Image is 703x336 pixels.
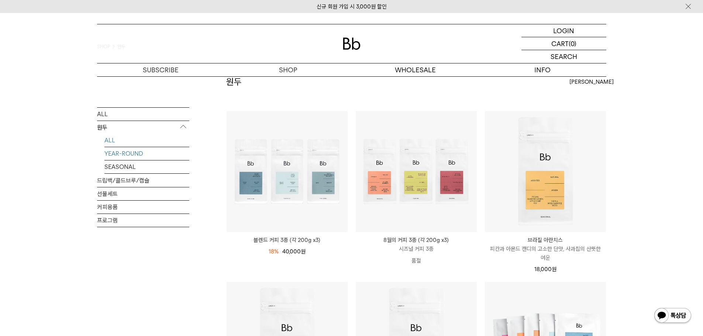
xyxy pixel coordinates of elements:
[551,50,577,63] p: SEARCH
[104,160,189,173] a: SEASONAL
[356,245,477,253] p: 시즈널 커피 3종
[534,266,556,273] span: 18,000
[226,76,242,88] h2: 원두
[227,236,348,245] a: 블렌드 커피 3종 (각 200g x3)
[282,248,306,255] span: 40,000
[356,253,477,268] p: 품절
[104,147,189,160] a: YEAR-ROUND
[97,174,189,187] a: 드립백/콜드브루/캡슐
[479,63,606,76] p: INFO
[485,111,606,232] img: 브라질 아란치스
[356,236,477,245] p: 8월의 커피 3종 (각 200g x3)
[552,266,556,273] span: 원
[317,3,387,10] a: 신규 회원 가입 시 3,000원 할인
[551,37,569,50] p: CART
[356,111,477,232] img: 8월의 커피 3종 (각 200g x3)
[97,187,189,200] a: 선물세트
[97,121,189,134] p: 원두
[569,37,576,50] p: (0)
[485,245,606,262] p: 피칸과 아몬드 캔디의 고소한 단맛, 사과칩의 산뜻한 여운
[569,77,614,86] span: [PERSON_NAME]
[269,247,279,256] div: 18%
[97,107,189,120] a: ALL
[224,63,352,76] a: SHOP
[521,24,606,37] a: LOGIN
[301,248,306,255] span: 원
[352,63,479,76] p: WHOLESALE
[97,214,189,226] a: 프로그램
[521,37,606,50] a: CART (0)
[343,38,361,50] img: 로고
[97,63,224,76] a: SUBSCRIBE
[104,134,189,146] a: ALL
[227,111,348,232] img: 블렌드 커피 3종 (각 200g x3)
[485,236,606,262] a: 브라질 아란치스 피칸과 아몬드 캔디의 고소한 단맛, 사과칩의 산뜻한 여운
[485,236,606,245] p: 브라질 아란치스
[553,24,574,37] p: LOGIN
[97,200,189,213] a: 커피용품
[356,236,477,253] a: 8월의 커피 3종 (각 200g x3) 시즈널 커피 3종
[654,307,692,325] img: 카카오톡 채널 1:1 채팅 버튼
